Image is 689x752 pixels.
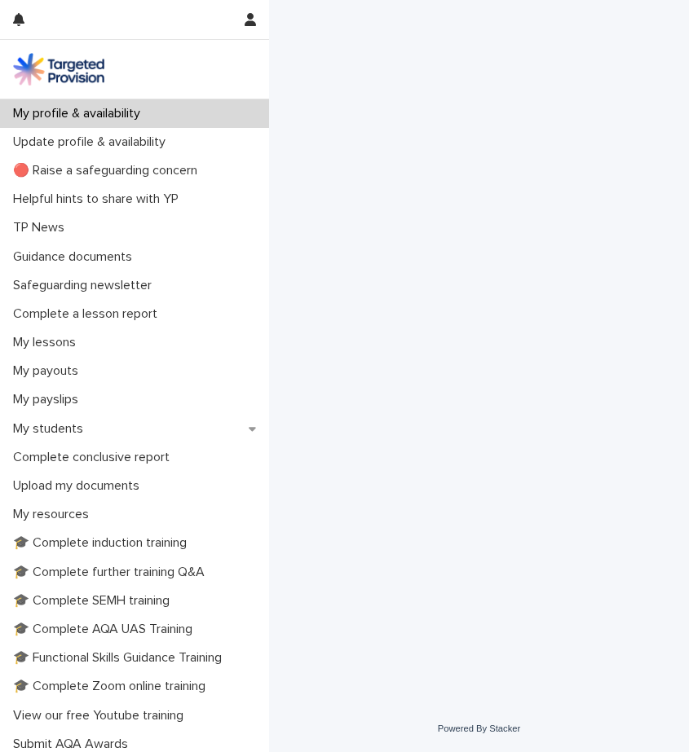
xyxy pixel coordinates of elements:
[13,53,104,86] img: M5nRWzHhSzIhMunXDL62
[7,450,183,465] p: Complete conclusive report
[7,507,102,522] p: My resources
[7,363,91,379] p: My payouts
[7,593,183,609] p: 🎓 Complete SEMH training
[7,106,153,121] p: My profile & availability
[7,191,192,207] p: Helpful hints to share with YP
[7,220,77,235] p: TP News
[7,392,91,407] p: My payslips
[7,134,179,150] p: Update profile & availability
[438,723,520,733] a: Powered By Stacker
[7,737,141,752] p: Submit AQA Awards
[7,249,145,265] p: Guidance documents
[7,421,96,437] p: My students
[7,335,89,350] p: My lessons
[7,163,210,178] p: 🔴 Raise a safeguarding concern
[7,565,218,580] p: 🎓 Complete further training Q&A
[7,679,219,694] p: 🎓 Complete Zoom online training
[7,708,197,723] p: View our free Youtube training
[7,478,152,494] p: Upload my documents
[7,306,170,322] p: Complete a lesson report
[7,622,205,637] p: 🎓 Complete AQA UAS Training
[7,278,165,293] p: Safeguarding newsletter
[7,535,200,551] p: 🎓 Complete induction training
[7,650,235,666] p: 🎓 Functional Skills Guidance Training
